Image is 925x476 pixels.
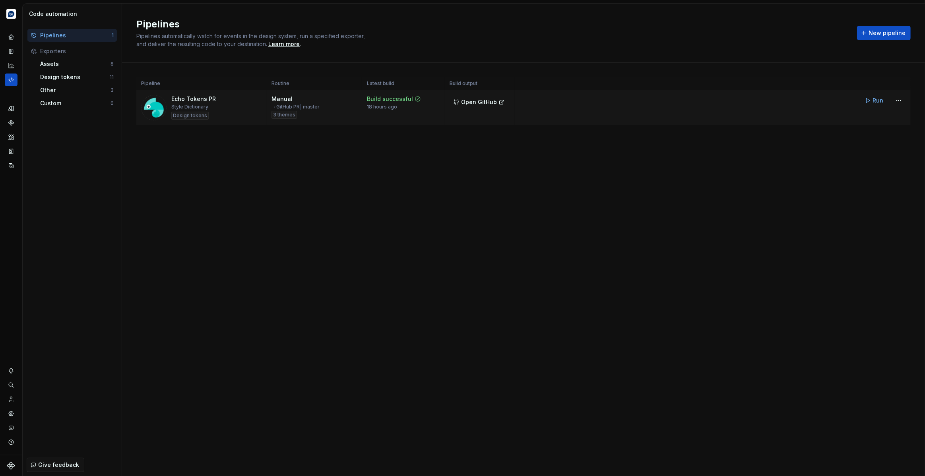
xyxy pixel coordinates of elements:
[27,458,84,472] button: Give feedback
[5,45,17,58] a: Documentation
[450,95,508,109] button: Open GitHub
[273,112,295,118] span: 3 themes
[40,73,110,81] div: Design tokens
[37,71,117,83] button: Design tokens11
[450,100,508,106] a: Open GitHub
[367,104,397,110] div: 18 hours ago
[5,407,17,420] a: Settings
[869,29,906,37] span: New pipeline
[38,461,79,469] span: Give feedback
[5,159,17,172] a: Data sources
[112,32,114,39] div: 1
[5,145,17,158] a: Storybook stories
[171,112,209,120] div: Design tokens
[40,31,112,39] div: Pipelines
[110,74,114,80] div: 11
[40,86,111,94] div: Other
[5,116,17,129] a: Components
[5,393,17,406] a: Invite team
[111,87,114,93] div: 3
[40,47,114,55] div: Exporters
[5,364,17,377] button: Notifications
[136,33,367,47] span: Pipelines automatically watch for events in the design system, run a specified exporter, and deli...
[136,77,267,90] th: Pipeline
[40,99,111,107] div: Custom
[111,61,114,67] div: 8
[362,77,445,90] th: Latest build
[37,97,117,110] button: Custom0
[5,31,17,43] a: Home
[5,74,17,86] a: Code automation
[5,131,17,143] a: Assets
[5,379,17,391] button: Search ⌘K
[267,41,301,47] span: .
[267,77,362,90] th: Routine
[136,18,847,31] h2: Pipelines
[873,97,883,104] span: Run
[5,59,17,72] a: Analytics
[7,462,15,470] svg: Supernova Logo
[171,95,216,103] div: Echo Tokens PR
[37,58,117,70] button: Assets8
[5,422,17,434] button: Contact support
[27,29,117,42] button: Pipelines1
[5,102,17,115] a: Design tokens
[857,26,911,40] button: New pipeline
[40,60,111,68] div: Assets
[861,93,888,108] button: Run
[6,9,16,19] img: d177ba8e-e3fd-4a4c-acd4-2f63079db987.png
[271,95,293,103] div: Manual
[300,104,302,110] span: |
[37,84,117,97] button: Other3
[271,104,320,110] div: → GitHub PR master
[367,95,413,103] div: Build successful
[268,40,300,48] a: Learn more
[111,100,114,106] div: 0
[29,10,118,18] div: Code automation
[445,77,515,90] th: Build output
[461,98,497,106] span: Open GitHub
[171,104,208,110] div: Style Dictionary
